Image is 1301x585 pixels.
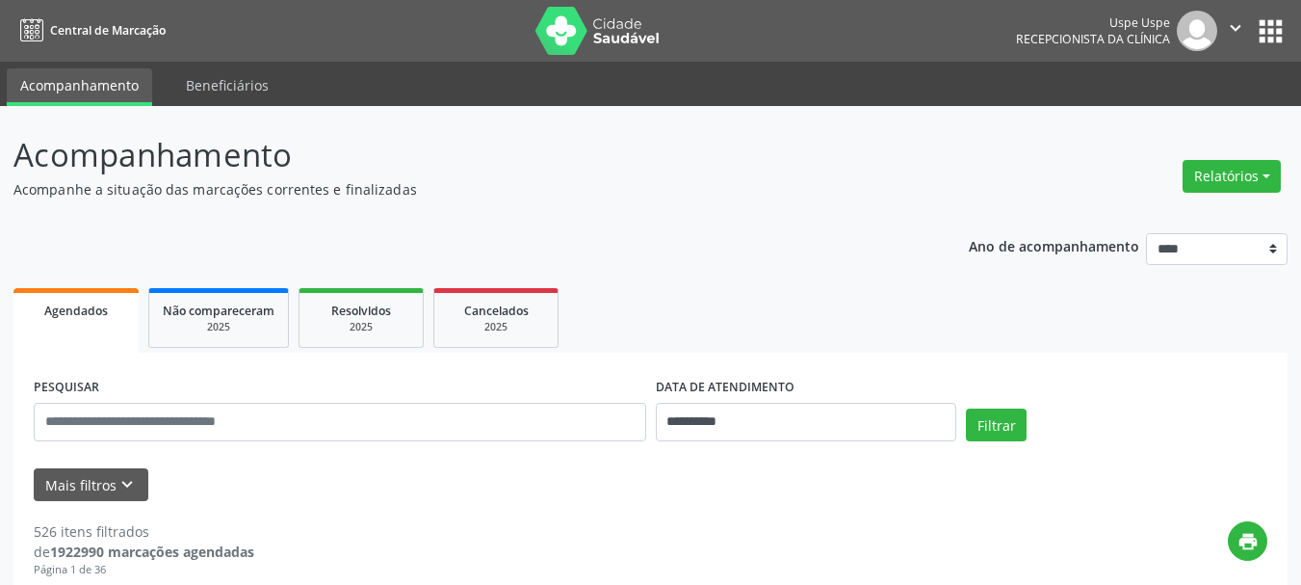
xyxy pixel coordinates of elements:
[34,373,99,403] label: PESQUISAR
[50,22,166,39] span: Central de Marcação
[172,68,282,102] a: Beneficiários
[1016,31,1170,47] span: Recepcionista da clínica
[966,409,1027,441] button: Filtrar
[34,521,254,542] div: 526 itens filtrados
[1217,11,1254,51] button: 
[448,320,544,334] div: 2025
[1228,521,1267,561] button: print
[7,68,152,106] a: Acompanhamento
[34,542,254,562] div: de
[656,373,794,403] label: DATA DE ATENDIMENTO
[34,468,148,502] button: Mais filtroskeyboard_arrow_down
[1225,17,1246,39] i: 
[13,179,905,199] p: Acompanhe a situação das marcações correntes e finalizadas
[13,14,166,46] a: Central de Marcação
[313,320,409,334] div: 2025
[34,562,254,578] div: Página 1 de 36
[969,233,1139,257] p: Ano de acompanhamento
[13,131,905,179] p: Acompanhamento
[50,543,254,561] strong: 1922990 marcações agendadas
[1016,14,1170,31] div: Uspe Uspe
[464,303,529,319] span: Cancelados
[117,474,138,495] i: keyboard_arrow_down
[1183,160,1281,193] button: Relatórios
[163,320,274,334] div: 2025
[44,303,108,319] span: Agendados
[1254,14,1288,48] button: apps
[1177,11,1217,51] img: img
[331,303,391,319] span: Resolvidos
[163,303,274,319] span: Não compareceram
[1237,531,1259,552] i: print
